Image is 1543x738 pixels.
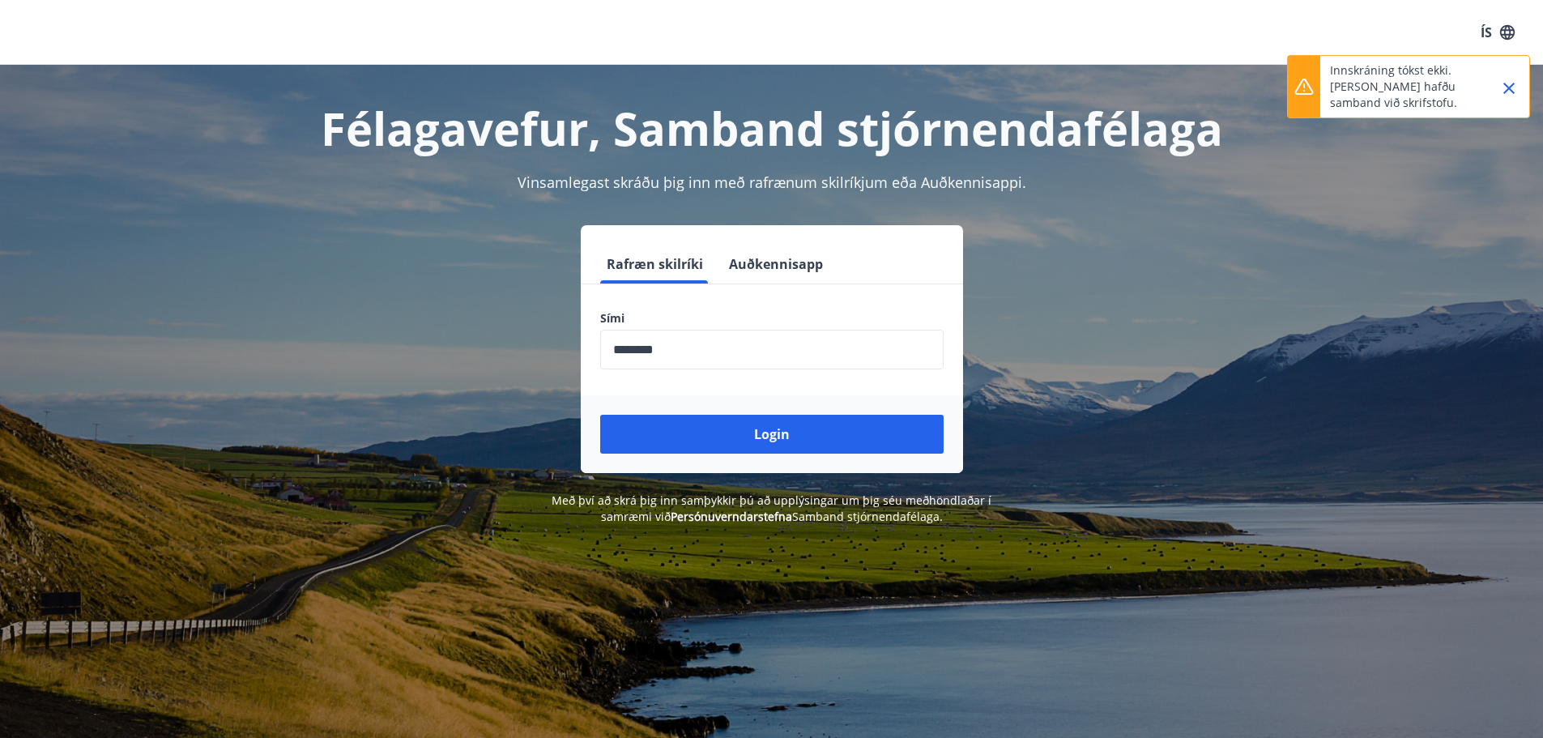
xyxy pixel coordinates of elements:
button: ÍS [1472,18,1524,47]
span: Vinsamlegast skráðu þig inn með rafrænum skilríkjum eða Auðkennisappi. [518,173,1026,192]
button: Login [600,415,944,454]
button: Rafræn skilríki [600,245,710,284]
a: Persónuverndarstefna [671,509,792,524]
span: Með því að skrá þig inn samþykkir þú að upplýsingar um þig séu meðhöndlaðar í samræmi við Samband... [552,493,991,524]
button: Close [1495,75,1523,102]
label: Sími [600,310,944,326]
h1: Félagavefur, Samband stjórnendafélaga [208,97,1336,159]
button: Auðkennisapp [722,245,829,284]
p: Innskráning tókst ekki. [PERSON_NAME] hafðu samband við skrifstofu. [1330,62,1473,111]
